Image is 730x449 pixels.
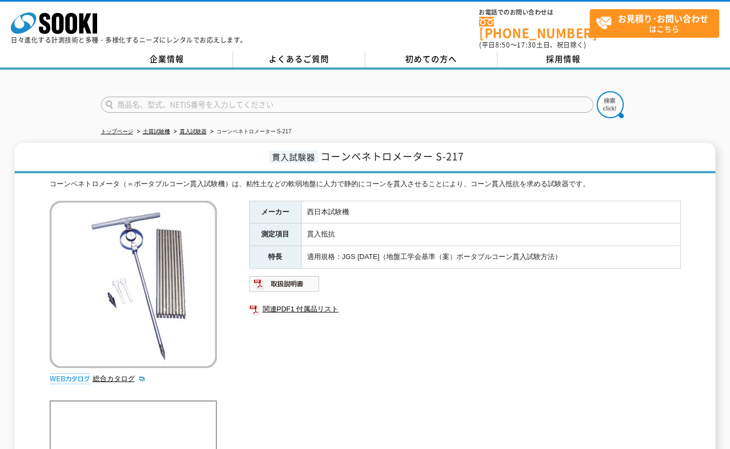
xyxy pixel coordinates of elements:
[269,151,318,163] span: 貫入試験器
[101,128,133,134] a: トップページ
[208,126,291,138] li: コーンペネトロメーター S-217
[301,246,680,269] td: 適用規格：JGS [DATE]（地盤工学会基準（案）ポータブルコーン貫入試験方法）
[479,40,586,50] span: (平日 ～ 土日、祝日除く)
[618,12,708,25] strong: お見積り･お問い合わせ
[11,37,247,43] p: 日々進化する計測技術と多種・多様化するニーズにレンタルでお応えします。
[50,179,681,190] div: コーンペネトロメータ（＝ポータブルコーン貫入試験機）は、粘性土などの軟弱地盤に人力で静的にコーンを貫入させることにより、コーン貫入抵抗を求める試験器です。
[517,40,536,50] span: 17:30
[249,201,301,223] th: メーカー
[497,51,630,67] a: 採用情報
[405,53,457,65] span: 初めての方へ
[249,246,301,269] th: 特長
[180,128,207,134] a: 貫入試験器
[495,40,510,50] span: 8:50
[479,9,590,16] span: お電話でのお問い合わせは
[93,375,146,383] a: 総合カタログ
[320,149,464,164] span: コーンペネトロメーター S-217
[249,223,301,246] th: 測定項目
[479,17,590,39] a: [PHONE_NUMBER]
[249,275,320,292] img: 取扱説明書
[301,201,680,223] td: 西日本試験機
[249,282,320,290] a: 取扱説明書
[301,223,680,246] td: 貫入抵抗
[101,97,593,113] input: 商品名、型式、NETIS番号を入力してください
[101,51,233,67] a: 企業情報
[249,302,681,316] a: 関連PDF1 付属品リスト
[50,201,217,368] img: コーンペネトロメーター S-217
[233,51,365,67] a: よくあるご質問
[596,10,719,37] span: はこちら
[597,91,624,118] img: btn_search.png
[143,128,170,134] a: 土質試験機
[50,373,90,384] img: webカタログ
[590,9,719,38] a: お見積り･お問い合わせはこちら
[365,51,497,67] a: 初めての方へ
